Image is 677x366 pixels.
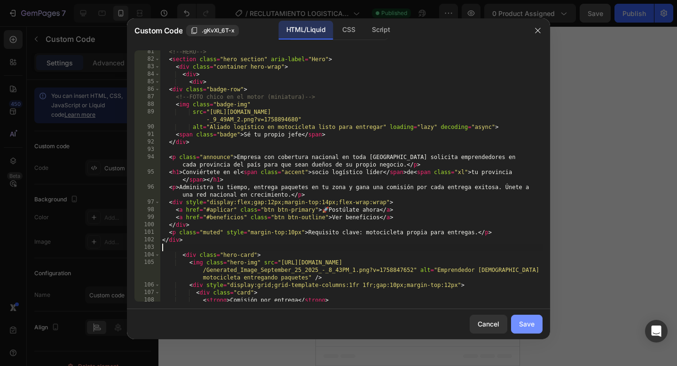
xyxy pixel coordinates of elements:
[134,183,160,199] div: 96
[134,289,160,296] div: 107
[134,229,160,236] div: 101
[134,108,160,123] div: 89
[134,146,160,153] div: 93
[134,199,160,206] div: 97
[134,48,160,56] div: 81
[364,21,397,40] div: Script
[478,319,499,329] div: Cancel
[134,101,160,108] div: 88
[134,153,160,168] div: 94
[134,244,160,251] div: 103
[134,168,160,183] div: 95
[134,281,160,289] div: 106
[134,86,160,93] div: 86
[76,153,126,161] span: from URL or image
[134,25,182,36] span: Custom Code
[69,121,134,129] span: inspired by CRO experts
[134,251,160,259] div: 104
[134,206,160,214] div: 98
[8,88,53,98] span: Add section
[134,138,160,146] div: 92
[335,21,362,40] div: CSS
[511,315,543,334] button: Save
[134,78,160,86] div: 85
[134,71,160,78] div: 84
[61,5,101,14] span: Mobile ( 433 px)
[134,131,160,138] div: 91
[202,26,235,35] span: .gKvXl_6T-x
[73,173,131,183] div: Add blank section
[470,315,507,334] button: Cancel
[73,109,130,119] div: Choose templates
[134,259,160,281] div: 105
[134,221,160,229] div: 100
[134,63,160,71] div: 83
[134,56,160,63] div: 82
[12,21,52,30] div: Custom Code
[519,319,535,329] div: Save
[134,296,160,304] div: 108
[279,21,333,40] div: HTML/Liquid
[77,141,126,151] div: Generate layout
[66,185,136,193] span: then drag & drop elements
[186,25,239,36] button: .gKvXl_6T-x
[134,123,160,131] div: 90
[645,320,668,342] div: Open Intercom Messenger
[134,93,160,101] div: 87
[134,214,160,221] div: 99
[134,236,160,244] div: 102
